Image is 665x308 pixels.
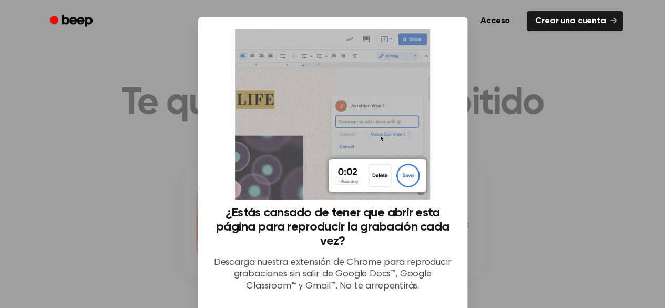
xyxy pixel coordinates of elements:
a: Crear una cuenta [527,11,622,31]
img: Extensión de pitido en acción [235,29,430,200]
a: Acceso [470,9,520,33]
a: Bip [43,11,102,32]
font: Acceso [480,17,510,25]
font: ¿Estás cansado de tener que abrir esta página para reproducir la grabación cada vez? [216,206,449,247]
font: Descarga nuestra extensión de Chrome para reproducir grabaciones sin salir de Google Docs™, Googl... [214,258,452,291]
font: Crear una cuenta [535,17,606,25]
